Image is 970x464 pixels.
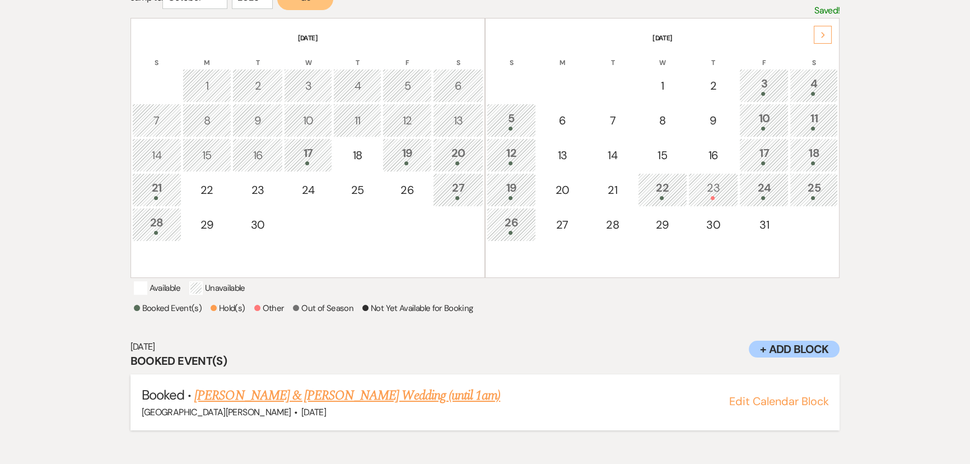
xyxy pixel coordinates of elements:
[189,281,245,295] p: Unavailable
[644,77,681,94] div: 1
[232,44,283,68] th: T
[138,214,175,235] div: 28
[132,44,181,68] th: S
[729,396,828,407] button: Edit Calendar Block
[239,147,277,164] div: 16
[290,145,326,165] div: 17
[543,182,581,198] div: 20
[290,182,326,198] div: 24
[796,179,832,200] div: 25
[694,216,733,233] div: 30
[487,20,838,43] th: [DATE]
[194,386,500,406] a: [PERSON_NAME] & [PERSON_NAME] Wedding (until 1am)
[796,145,832,165] div: 18
[284,44,332,68] th: W
[389,77,426,94] div: 5
[189,216,226,233] div: 29
[688,44,739,68] th: T
[290,77,326,94] div: 3
[644,179,681,200] div: 22
[814,3,840,18] p: Saved!
[595,112,631,129] div: 7
[790,44,838,68] th: S
[644,216,681,233] div: 29
[189,147,226,164] div: 15
[644,112,681,129] div: 8
[189,182,226,198] div: 22
[189,112,226,129] div: 8
[130,353,840,369] h3: Booked Event(s)
[493,214,530,235] div: 26
[439,179,477,200] div: 27
[796,75,832,96] div: 4
[389,145,426,165] div: 19
[433,44,483,68] th: S
[694,112,733,129] div: 9
[487,44,536,68] th: S
[339,147,375,164] div: 18
[493,179,530,200] div: 19
[362,301,473,315] p: Not Yet Available for Booking
[293,301,353,315] p: Out of Season
[439,145,477,165] div: 20
[543,147,581,164] div: 13
[130,341,840,353] h6: [DATE]
[239,182,277,198] div: 23
[138,179,175,200] div: 21
[749,341,840,358] button: + Add Block
[383,44,432,68] th: F
[745,110,782,131] div: 10
[301,406,326,418] span: [DATE]
[211,301,245,315] p: Hold(s)
[589,44,637,68] th: T
[796,110,832,131] div: 11
[254,301,285,315] p: Other
[189,77,226,94] div: 1
[493,145,530,165] div: 12
[694,147,733,164] div: 16
[239,216,277,233] div: 30
[439,112,477,129] div: 13
[644,147,681,164] div: 15
[134,281,180,295] p: Available
[694,77,733,94] div: 2
[142,386,184,403] span: Booked
[595,216,631,233] div: 28
[745,75,782,96] div: 3
[745,216,782,233] div: 31
[142,406,291,418] span: [GEOGRAPHIC_DATA][PERSON_NAME]
[138,147,175,164] div: 14
[339,182,375,198] div: 25
[290,112,326,129] div: 10
[389,112,426,129] div: 12
[638,44,687,68] th: W
[439,77,477,94] div: 6
[239,77,277,94] div: 2
[537,44,587,68] th: M
[745,179,782,200] div: 24
[745,145,782,165] div: 17
[739,44,789,68] th: F
[595,147,631,164] div: 14
[138,112,175,129] div: 7
[493,110,530,131] div: 5
[132,20,483,43] th: [DATE]
[543,216,581,233] div: 27
[339,112,375,129] div: 11
[134,301,202,315] p: Booked Event(s)
[595,182,631,198] div: 21
[183,44,232,68] th: M
[333,44,381,68] th: T
[389,182,426,198] div: 26
[694,179,733,200] div: 23
[543,112,581,129] div: 6
[239,112,277,129] div: 9
[339,77,375,94] div: 4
